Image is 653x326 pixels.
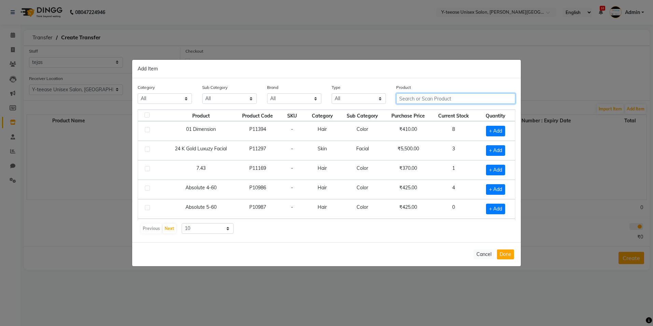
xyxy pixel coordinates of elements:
[486,145,505,156] span: + Add
[280,110,305,121] th: SKU
[280,180,305,199] td: -
[166,219,235,238] td: Absolute 5-80
[280,121,305,141] td: -
[163,224,176,233] button: Next
[305,141,340,160] td: Skin
[340,199,385,219] td: Color
[391,113,425,119] span: Purchase Price
[280,219,305,238] td: -
[385,121,432,141] td: ₹410.00
[432,219,476,238] td: 2
[202,84,227,91] label: Sub Category
[166,121,235,141] td: 01 Dimension
[432,121,476,141] td: 8
[486,126,505,136] span: + Add
[235,199,279,219] td: P10987
[267,84,278,91] label: Brand
[305,110,340,121] th: Category
[340,219,385,238] td: Color
[280,141,305,160] td: -
[385,141,432,160] td: ₹5,500.00
[486,204,505,214] span: + Add
[235,121,279,141] td: P11394
[132,60,521,78] div: Add Item
[476,110,515,121] th: Quantity
[432,110,476,121] th: Current Stock
[305,180,340,199] td: Hair
[332,84,341,91] label: Type
[340,180,385,199] td: Color
[340,141,385,160] td: Facial
[305,199,340,219] td: Hair
[432,180,476,199] td: 4
[166,141,235,160] td: 24 K Gold Luxuzy Facial
[497,249,514,259] button: Done
[166,199,235,219] td: Absolute 5-60
[235,180,279,199] td: P10986
[280,199,305,219] td: -
[340,160,385,180] td: Color
[138,84,155,91] label: Category
[486,184,505,195] span: + Add
[432,141,476,160] td: 3
[385,160,432,180] td: ₹370.00
[385,199,432,219] td: ₹425.00
[385,219,432,238] td: ₹425.00
[235,110,279,121] th: Product Code
[340,110,385,121] th: Sub Category
[235,160,279,180] td: P11169
[235,219,279,238] td: P11350
[385,180,432,199] td: ₹425.00
[235,141,279,160] td: P11297
[166,160,235,180] td: 7.43
[166,180,235,199] td: Absolute 4-60
[486,165,505,175] span: + Add
[305,160,340,180] td: Hair
[340,121,385,141] td: Color
[396,84,411,91] label: Product
[166,110,235,121] th: Product
[474,249,494,259] button: Cancel
[305,219,340,238] td: Hair
[396,93,515,104] input: Search or Scan Product
[305,121,340,141] td: Hair
[432,160,476,180] td: 1
[432,199,476,219] td: 0
[280,160,305,180] td: -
